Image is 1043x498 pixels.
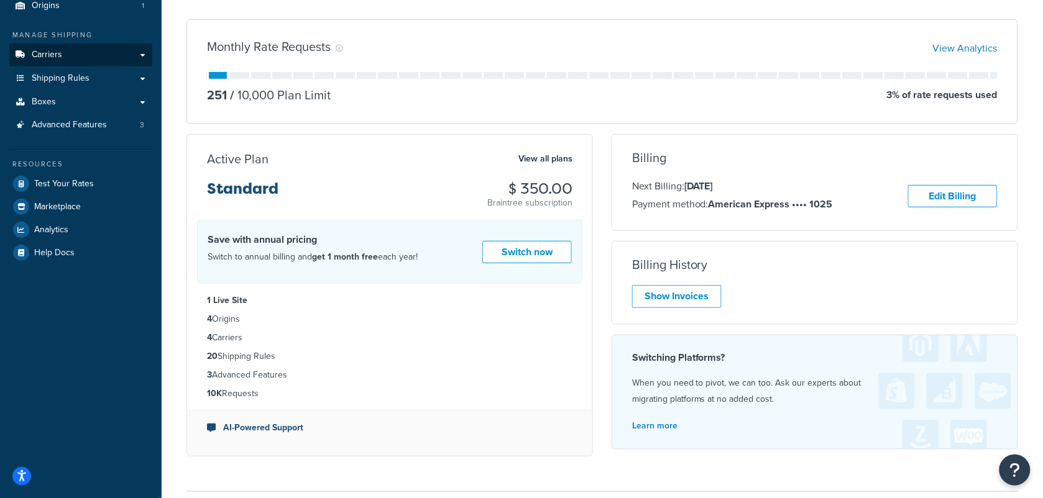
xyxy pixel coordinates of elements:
p: When you need to pivot, we can too. Ask our experts about migrating platforms at no added cost. [632,375,998,407]
span: Advanced Features [32,120,107,130]
a: Advanced Features 3 [9,114,152,137]
a: View Analytics [933,41,998,55]
span: Shipping Rules [32,73,90,84]
strong: 4 [207,312,212,325]
h3: Billing [632,151,666,165]
a: Shipping Rules [9,67,152,90]
a: Show Invoices [632,285,722,308]
a: Carriers [9,43,152,66]
span: 1 [142,1,144,11]
strong: 20 [207,350,218,363]
strong: American Express •••• 1025 [709,197,833,211]
span: Test Your Rates [34,179,94,189]
h3: $ 350.00 [487,181,572,197]
a: Learn more [632,419,678,432]
strong: 4 [207,331,212,344]
button: Open Resource Center [999,455,1031,486]
li: Advanced Features [207,368,572,382]
span: 3 [140,120,144,130]
h3: Billing History [632,258,708,271]
p: Braintree subscription [487,197,572,209]
a: Test Your Rates [9,173,152,195]
p: Next Billing: [632,178,833,194]
h4: Switching Platforms? [632,350,998,365]
h3: Monthly Rate Requests [207,40,331,53]
p: Payment method: [632,196,833,212]
a: Boxes [9,91,152,114]
h4: Save with annual pricing [208,232,418,247]
strong: get 1 month free [312,250,378,263]
span: Carriers [32,50,62,60]
h3: Active Plan [207,152,269,166]
strong: 10K [207,387,222,400]
p: 10,000 Plan Limit [227,86,331,104]
span: Analytics [34,225,68,235]
li: Shipping Rules [207,350,572,363]
a: Marketplace [9,196,152,218]
span: Marketplace [34,202,81,212]
strong: [DATE] [684,179,713,193]
span: Help Docs [34,248,75,258]
strong: 3 [207,368,212,381]
div: Manage Shipping [9,30,152,40]
li: Advanced Features [9,114,152,137]
p: Switch to annual billing and each year! [208,249,418,265]
li: Origins [207,312,572,326]
span: Boxes [32,97,56,107]
strong: 1 Live Site [207,294,247,307]
span: Origins [32,1,60,11]
span: / [230,86,234,104]
a: Help Docs [9,242,152,264]
p: 3 % of rate requests used [887,86,998,104]
h3: Standard [207,181,278,207]
a: Analytics [9,219,152,241]
p: 251 [207,86,227,104]
li: Requests [207,387,572,401]
li: Carriers [207,331,572,345]
div: Resources [9,159,152,170]
li: AI-Powered Support [207,421,572,435]
a: Switch now [482,241,572,264]
a: View all plans [518,151,572,167]
a: Edit Billing [908,185,998,208]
